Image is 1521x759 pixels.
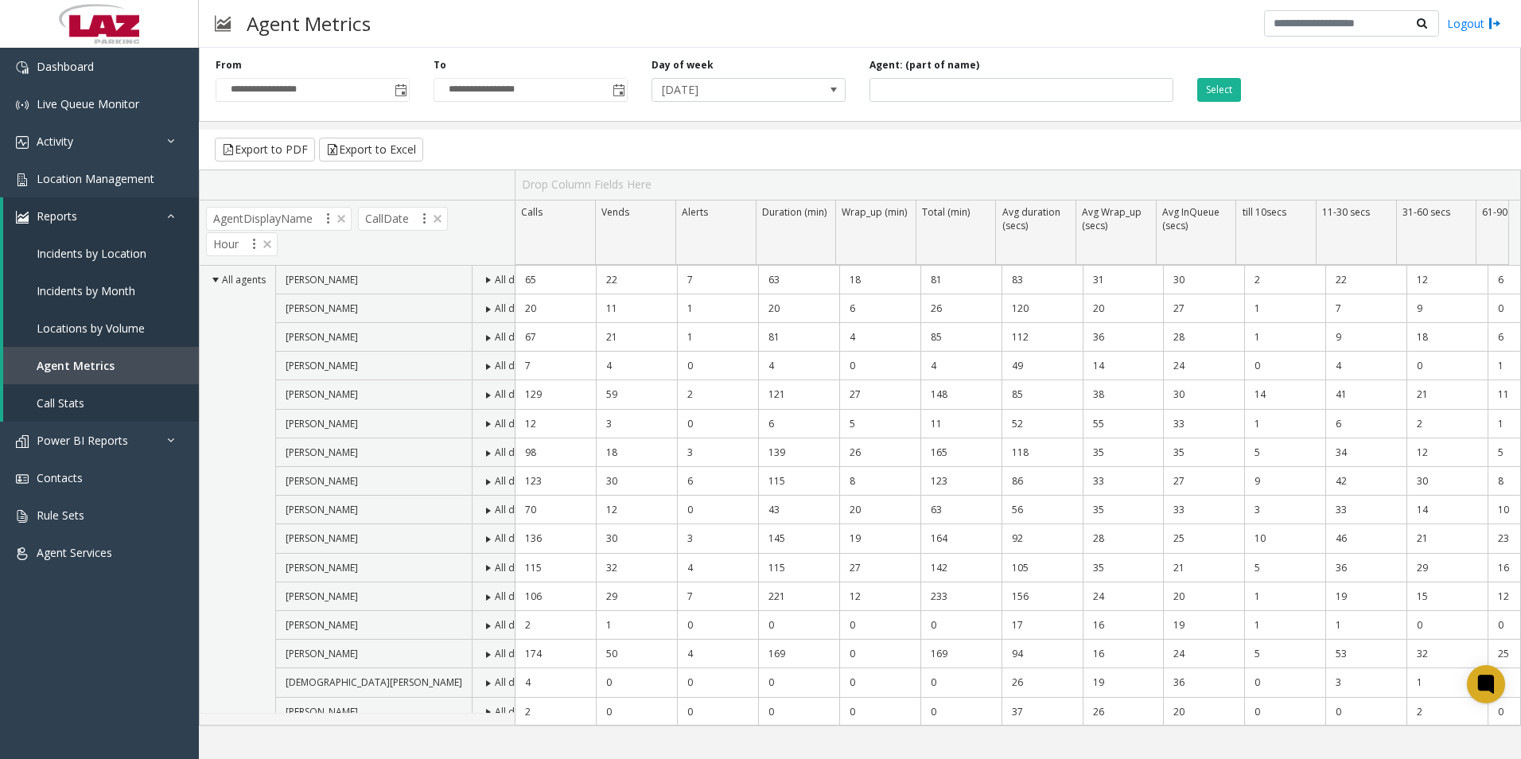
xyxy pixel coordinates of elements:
[1406,352,1488,380] td: 0
[677,554,758,582] td: 4
[522,177,652,192] span: Drop Column Fields Here
[1325,611,1406,640] td: 1
[1406,496,1488,524] td: 14
[1002,554,1083,582] td: 105
[286,446,358,459] span: [PERSON_NAME]
[758,294,839,323] td: 20
[216,58,242,72] label: From
[1325,554,1406,582] td: 36
[839,352,920,380] td: 0
[677,668,758,697] td: 0
[1083,640,1164,668] td: 16
[839,380,920,409] td: 27
[596,438,677,467] td: 18
[920,380,1002,409] td: 148
[677,524,758,553] td: 3
[758,524,839,553] td: 145
[1002,323,1083,352] td: 112
[1163,266,1244,294] td: 30
[1163,380,1244,409] td: 30
[758,554,839,582] td: 115
[839,554,920,582] td: 27
[596,352,677,380] td: 4
[1244,438,1325,467] td: 5
[515,524,597,553] td: 136
[758,467,839,496] td: 115
[37,134,73,149] span: Activity
[839,266,920,294] td: 18
[434,58,446,72] label: To
[758,582,839,611] td: 221
[1406,294,1488,323] td: 9
[286,705,358,718] span: [PERSON_NAME]
[596,467,677,496] td: 30
[37,59,94,74] span: Dashboard
[286,531,358,545] span: [PERSON_NAME]
[286,647,358,660] span: [PERSON_NAME]
[596,611,677,640] td: 1
[1083,380,1164,409] td: 38
[37,171,154,186] span: Location Management
[1406,640,1488,668] td: 32
[677,496,758,524] td: 0
[839,524,920,553] td: 19
[1162,205,1220,232] span: Avg InQueue (secs)
[1002,438,1083,467] td: 118
[3,309,199,347] a: Locations by Volume
[286,474,358,488] span: [PERSON_NAME]
[677,380,758,409] td: 2
[3,197,199,235] a: Reports
[37,283,135,298] span: Incidents by Month
[1244,611,1325,640] td: 1
[1244,698,1325,726] td: 0
[1163,496,1244,524] td: 33
[1406,698,1488,726] td: 2
[1325,266,1406,294] td: 22
[839,410,920,438] td: 5
[596,582,677,611] td: 29
[515,698,597,726] td: 2
[37,208,77,224] span: Reports
[1406,467,1488,496] td: 30
[1244,668,1325,697] td: 0
[286,590,358,603] span: [PERSON_NAME]
[3,347,199,384] a: Agent Metrics
[495,387,534,401] span: All dates
[758,352,839,380] td: 4
[1244,467,1325,496] td: 9
[215,138,315,162] button: Export to PDF
[920,352,1002,380] td: 4
[1083,524,1164,553] td: 28
[920,554,1002,582] td: 142
[495,446,534,459] span: All dates
[1163,467,1244,496] td: 27
[758,438,839,467] td: 139
[1002,496,1083,524] td: 56
[609,79,627,101] span: Toggle popup
[495,647,534,660] span: All dates
[1002,266,1083,294] td: 83
[286,302,358,315] span: [PERSON_NAME]
[495,590,534,603] span: All dates
[1244,554,1325,582] td: 5
[596,410,677,438] td: 3
[1325,380,1406,409] td: 41
[1244,266,1325,294] td: 2
[920,698,1002,726] td: 0
[1083,554,1164,582] td: 35
[920,467,1002,496] td: 123
[1325,496,1406,524] td: 33
[677,582,758,611] td: 7
[920,266,1002,294] td: 81
[1325,410,1406,438] td: 6
[920,524,1002,553] td: 164
[206,232,278,256] span: Hour
[495,675,534,689] span: All dates
[1083,323,1164,352] td: 36
[839,698,920,726] td: 0
[596,668,677,697] td: 0
[16,99,29,111] img: 'icon'
[920,323,1002,352] td: 85
[1325,323,1406,352] td: 9
[1243,205,1286,219] span: till 10secs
